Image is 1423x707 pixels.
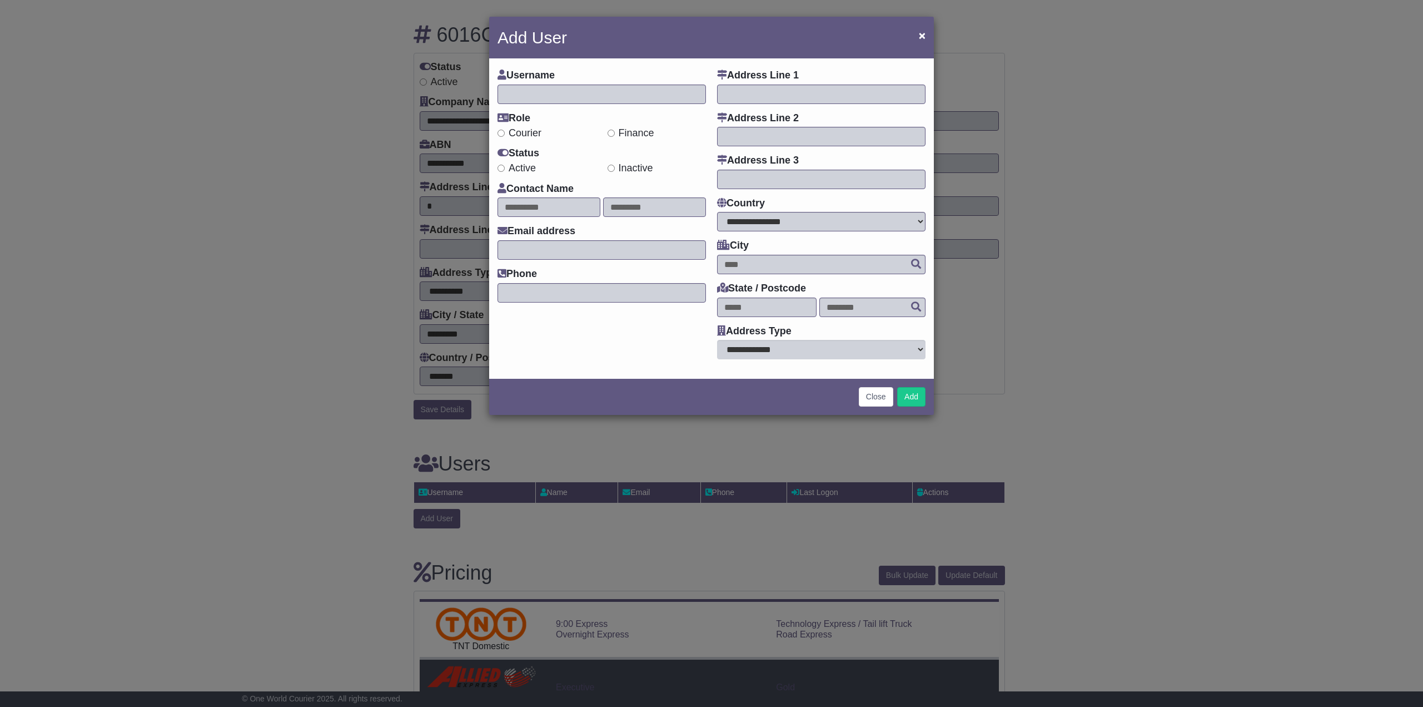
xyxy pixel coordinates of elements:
[717,283,806,295] label: State / Postcode
[717,197,765,210] label: Country
[497,225,575,238] label: Email address
[497,70,555,82] label: Username
[608,165,615,172] input: Inactive
[497,127,541,140] label: Courier
[497,25,567,50] h4: Add User
[608,127,654,140] label: Finance
[717,240,749,252] label: City
[497,147,539,160] label: Status
[497,268,537,280] label: Phone
[497,112,530,125] label: Role
[497,183,574,195] label: Contact Name
[913,24,931,47] button: Close
[717,325,792,338] label: Address Type
[497,165,505,172] input: Active
[497,162,536,175] label: Active
[859,387,893,407] button: Close
[608,162,653,175] label: Inactive
[717,70,799,82] label: Address Line 1
[919,29,926,42] span: ×
[717,112,799,125] label: Address Line 2
[608,130,615,137] input: Finance
[897,387,926,407] button: Add
[497,130,505,137] input: Courier
[717,155,799,167] label: Address Line 3
[904,392,918,401] span: Add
